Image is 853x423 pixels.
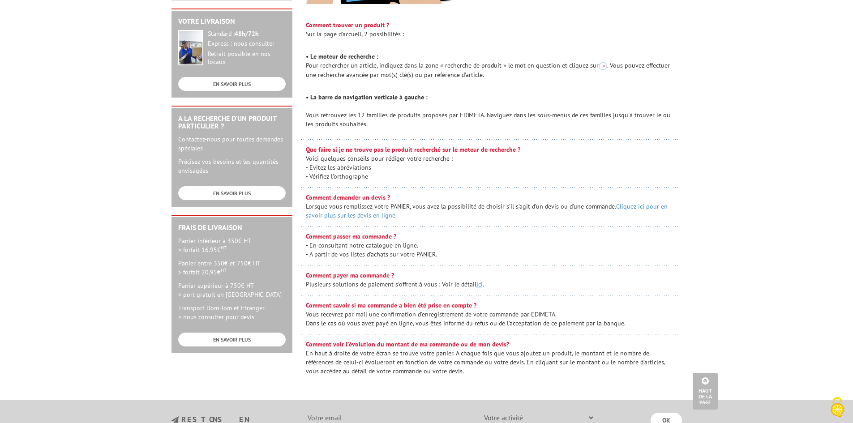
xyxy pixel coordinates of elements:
[178,246,227,254] span: > forfait 16.95€
[306,52,682,88] p: Pour rechercher un article, indiquez dans la zone « recherche de produit » le mot en question et ...
[208,40,286,48] div: Express : nous consulter
[301,340,682,393] td: En haut à droite de votre écran se trouve votre panier. A chaque fois que vous ajoutez un produit...
[178,115,286,130] h2: A la recherche d'un produit particulier ?
[178,236,286,254] p: Panier inférieur à 350€ HT
[306,21,682,47] p: Sur la page d'accueil, 2 possibilités :
[221,244,227,251] sup: HT
[178,77,286,91] a: EN SAVOIR PLUS
[306,232,396,240] strong: Comment passer ma commande ?
[306,340,509,348] strong: Comment voir l'évolution du montant de ma commande ou de mon devis?
[178,259,286,277] p: Panier entre 350€ et 750€ HT
[178,268,227,276] span: > forfait 20.95€
[306,301,476,309] strong: Comment savoir si ma commande a bien été prise en compte ?
[301,145,682,193] td: Voici quelques conseils pour rédiger votre recherche : - Evitez les abréviations - Vérifiez l'ort...
[822,393,853,423] button: Cookies (fenêtre modale)
[301,271,682,301] td: Plusieurs solutions de paiement s'offrent à vous : Voir le détail .
[178,291,282,299] span: > port gratuit en [GEOGRAPHIC_DATA]
[208,30,286,38] div: Standard :
[178,313,254,321] span: > nous consulter pour devis
[301,301,682,340] td: Vous recevrez par mail une confirmation d’enregistrement de votre commande par EDIMETA. Dans le c...
[693,373,718,410] a: Haut de la page
[178,333,286,346] a: EN SAVOIR PLUS
[306,93,428,101] strong: • La barre de navigation verticale à gauche :
[208,50,286,66] div: Retrait possible en nos locaux
[178,186,286,200] a: EN SAVOIR PLUS
[178,224,286,232] h2: Frais de Livraison
[306,21,389,29] strong: Comment trouver un produit ?
[221,267,227,273] sup: HT
[826,396,849,419] img: Cookies (fenêtre modale)
[301,193,682,232] td: Lorsque vous remplissez votre PANIER, vous avez la possibilité de choisir s’il s’agit d’un devis ...
[306,193,390,201] strong: Comment demander un devis ?
[306,93,682,128] p: Vous retrouvez les 12 familles de produits proposés par EDIMETA. Naviguez dans les sous-menus de ...
[178,157,286,175] p: Précisez vos besoins et les quantités envisagées
[178,135,286,153] p: Contactez-nous pour toutes demandes spéciales
[301,232,682,271] td: - En consultant notre catalogue en ligne. - A partir de vos listes d'achats sur votre PANIER.
[306,52,378,60] strong: • Le moteur de recherche :
[306,271,394,279] strong: Comment payer ma commande ?
[476,280,483,288] a: ici
[178,17,286,26] h2: Votre livraison
[178,30,203,65] img: widget-livraison.jpg
[235,30,259,38] strong: 48h/72h
[306,145,520,154] strong: Que faire si je ne trouve pas le produit recherché sur le moteur de recherche ?
[599,62,607,70] img: bt_valid_recherche.gif
[178,303,286,321] p: Transport Dom-Tom et Etranger
[178,281,286,299] p: Panier supérieur à 750€ HT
